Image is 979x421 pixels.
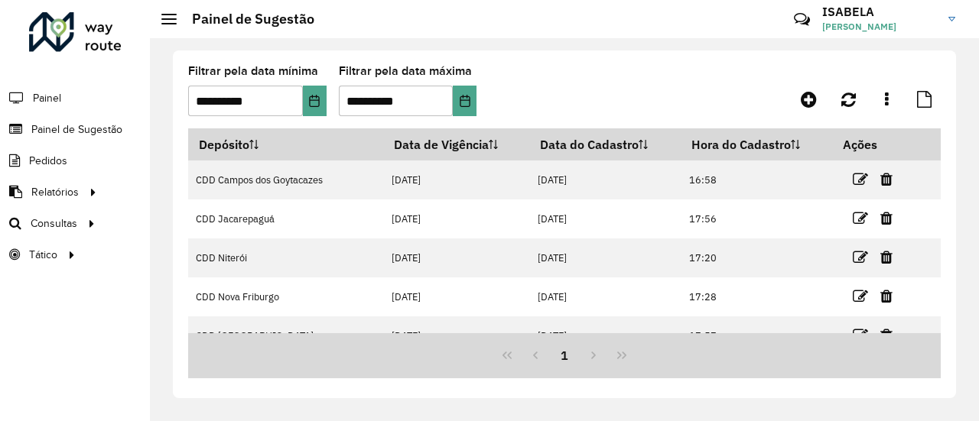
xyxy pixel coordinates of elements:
span: Painel de Sugestão [31,121,122,138]
a: Editar [853,169,868,189]
td: CDD Jacarepaguá [188,199,383,238]
a: Editar [853,208,868,228]
label: Filtrar pela data mínima [188,62,318,80]
h3: ISABELA [822,5,937,19]
span: Relatórios [31,184,79,200]
td: [DATE] [530,199,681,238]
td: 17:28 [681,277,833,316]
td: 17:56 [681,199,833,238]
td: CDD Campos dos Goytacazes [188,160,383,199]
th: Data de Vigência [383,128,530,160]
td: CDD Nova Friburgo [188,277,383,316]
td: [DATE] [383,316,530,355]
td: [DATE] [530,160,681,199]
th: Hora do Cadastro [681,128,833,160]
td: 17:57 [681,316,833,355]
button: Choose Date [453,86,476,116]
td: CDD [GEOGRAPHIC_DATA] [188,316,383,355]
a: Editar [853,286,868,306]
td: 16:58 [681,160,833,199]
th: Ações [833,128,925,160]
td: [DATE] [530,277,681,316]
label: Filtrar pela data máxima [339,62,472,80]
button: 1 [550,341,579,370]
span: Consultas [31,215,77,232]
th: Depósito [188,128,383,160]
a: Excluir [880,247,893,267]
td: [DATE] [383,160,530,199]
a: Excluir [880,169,893,189]
a: Excluir [880,325,893,345]
td: [DATE] [383,199,530,238]
span: Tático [29,247,57,263]
td: CDD Niterói [188,238,383,277]
td: [DATE] [383,238,530,277]
span: Painel [33,90,61,106]
td: [DATE] [530,238,681,277]
span: Pedidos [29,153,67,169]
th: Data do Cadastro [530,128,681,160]
a: Editar [853,325,868,345]
td: [DATE] [383,277,530,316]
h2: Painel de Sugestão [177,11,314,28]
a: Editar [853,247,868,267]
td: [DATE] [530,316,681,355]
span: [PERSON_NAME] [822,20,937,34]
a: Contato Rápido [785,3,818,36]
button: Choose Date [303,86,327,116]
td: 17:20 [681,238,833,277]
a: Excluir [880,208,893,228]
a: Excluir [880,286,893,306]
